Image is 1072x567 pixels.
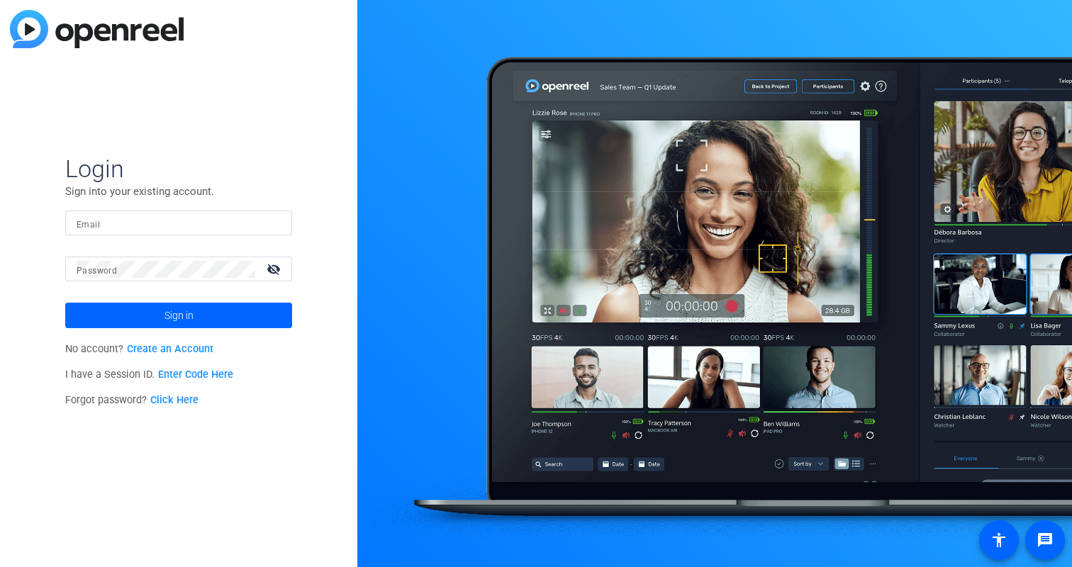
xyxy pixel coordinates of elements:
[65,394,199,406] span: Forgot password?
[65,303,292,328] button: Sign in
[258,259,292,279] mat-icon: visibility_off
[65,343,213,355] span: No account?
[127,343,213,355] a: Create an Account
[158,369,233,381] a: Enter Code Here
[1037,532,1054,549] mat-icon: message
[77,215,281,232] input: Enter Email Address
[77,266,117,276] mat-label: Password
[10,10,184,48] img: blue-gradient.svg
[65,184,292,199] p: Sign into your existing account.
[77,220,100,230] mat-label: Email
[990,532,1007,549] mat-icon: accessibility
[164,298,194,333] span: Sign in
[150,394,199,406] a: Click Here
[65,369,233,381] span: I have a Session ID.
[65,154,292,184] span: Login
